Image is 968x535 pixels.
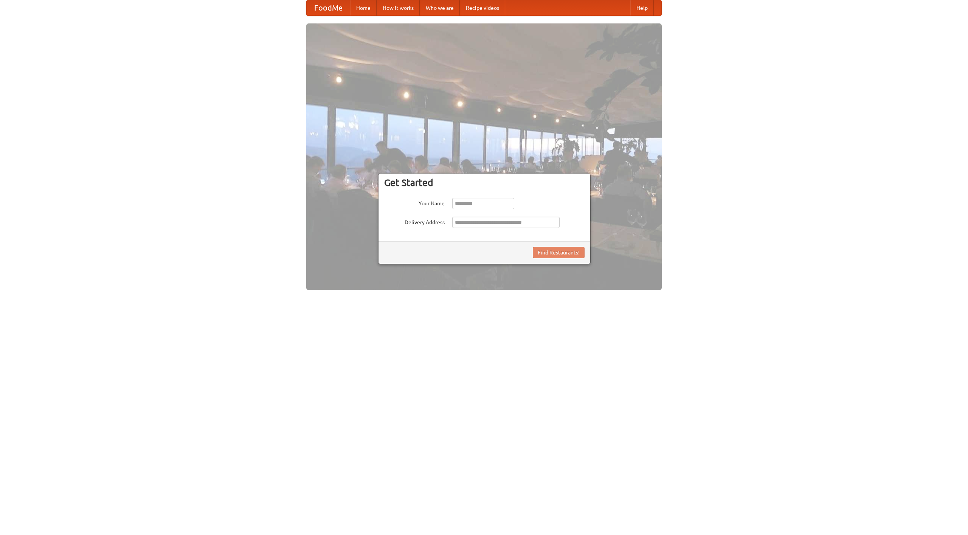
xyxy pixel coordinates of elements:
a: How it works [377,0,420,16]
h3: Get Started [384,177,585,188]
a: Who we are [420,0,460,16]
label: Delivery Address [384,217,445,226]
button: Find Restaurants! [533,247,585,258]
label: Your Name [384,198,445,207]
a: FoodMe [307,0,350,16]
a: Help [630,0,654,16]
a: Recipe videos [460,0,505,16]
a: Home [350,0,377,16]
